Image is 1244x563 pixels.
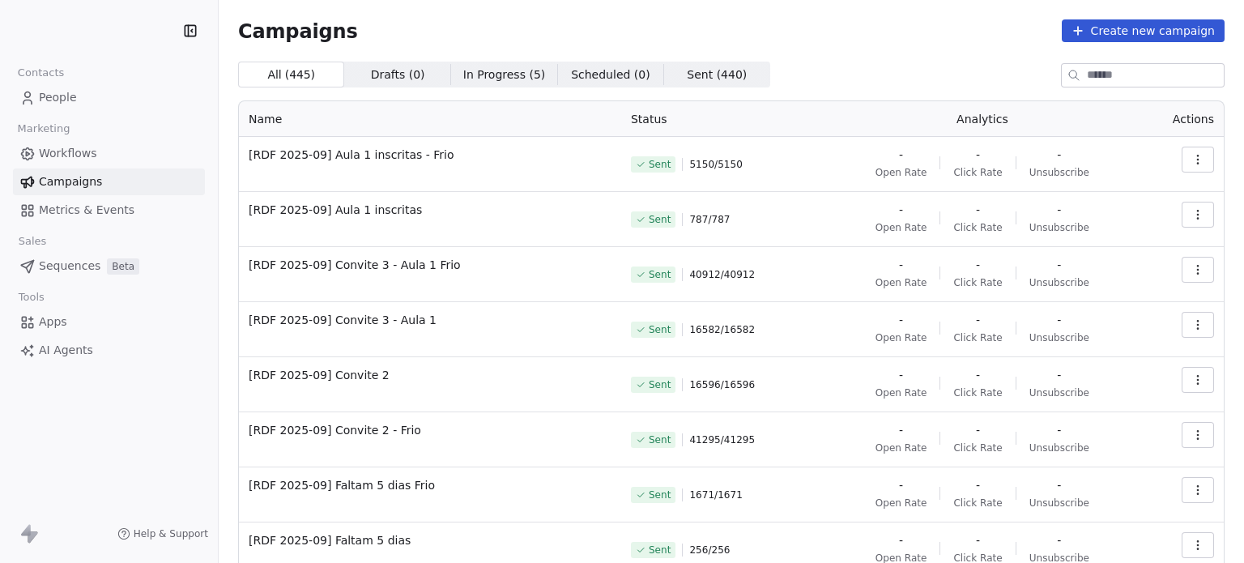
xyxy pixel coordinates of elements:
[39,313,67,331] span: Apps
[1029,166,1089,179] span: Unsubscribe
[1029,497,1089,510] span: Unsubscribe
[13,168,205,195] a: Campaigns
[875,276,927,289] span: Open Rate
[649,544,671,557] span: Sent
[1057,367,1061,383] span: -
[976,532,980,548] span: -
[1057,202,1061,218] span: -
[238,19,358,42] span: Campaigns
[976,422,980,438] span: -
[689,433,755,446] span: 41295 / 41295
[649,268,671,281] span: Sent
[899,312,903,328] span: -
[689,213,730,226] span: 787 / 787
[39,342,93,359] span: AI Agents
[875,166,927,179] span: Open Rate
[649,158,671,171] span: Sent
[13,84,205,111] a: People
[687,66,747,83] span: Sent ( 440 )
[571,66,650,83] span: Scheduled ( 0 )
[689,488,742,501] span: 1671 / 1671
[1057,147,1061,163] span: -
[875,331,927,344] span: Open Rate
[875,497,927,510] span: Open Rate
[1057,422,1061,438] span: -
[649,213,671,226] span: Sent
[1029,386,1089,399] span: Unsubscribe
[649,378,671,391] span: Sent
[249,532,611,548] span: [RDF 2025-09] Faltam 5 dias
[953,331,1002,344] span: Click Rate
[13,337,205,364] a: AI Agents
[976,477,980,493] span: -
[689,544,730,557] span: 256 / 256
[39,89,77,106] span: People
[39,173,102,190] span: Campaigns
[875,441,927,454] span: Open Rate
[117,527,208,540] a: Help & Support
[899,532,903,548] span: -
[1057,477,1061,493] span: -
[976,202,980,218] span: -
[899,147,903,163] span: -
[11,117,77,141] span: Marketing
[249,312,611,328] span: [RDF 2025-09] Convite 3 - Aula 1
[899,477,903,493] span: -
[899,422,903,438] span: -
[689,323,755,336] span: 16582 / 16582
[689,378,755,391] span: 16596 / 16596
[249,147,611,163] span: [RDF 2025-09] Aula 1 inscritas - Frio
[1057,532,1061,548] span: -
[976,312,980,328] span: -
[976,367,980,383] span: -
[953,386,1002,399] span: Click Rate
[875,221,927,234] span: Open Rate
[1057,257,1061,273] span: -
[953,441,1002,454] span: Click Rate
[953,276,1002,289] span: Click Rate
[11,285,51,309] span: Tools
[13,309,205,335] a: Apps
[899,257,903,273] span: -
[11,61,71,85] span: Contacts
[249,202,611,218] span: [RDF 2025-09] Aula 1 inscritas
[1029,441,1089,454] span: Unsubscribe
[1029,331,1089,344] span: Unsubscribe
[649,323,671,336] span: Sent
[13,197,205,224] a: Metrics & Events
[249,367,611,383] span: [RDF 2025-09] Convite 2
[621,101,824,137] th: Status
[1062,19,1225,42] button: Create new campaign
[899,367,903,383] span: -
[953,166,1002,179] span: Click Rate
[39,202,134,219] span: Metrics & Events
[899,202,903,218] span: -
[13,253,205,279] a: SequencesBeta
[1141,101,1224,137] th: Actions
[649,433,671,446] span: Sent
[824,101,1141,137] th: Analytics
[371,66,425,83] span: Drafts ( 0 )
[39,258,100,275] span: Sequences
[249,477,611,493] span: [RDF 2025-09] Faltam 5 dias Frio
[11,229,53,254] span: Sales
[976,147,980,163] span: -
[976,257,980,273] span: -
[39,145,97,162] span: Workflows
[463,66,546,83] span: In Progress ( 5 )
[689,158,742,171] span: 5150 / 5150
[249,422,611,438] span: [RDF 2025-09] Convite 2 - Frio
[1029,221,1089,234] span: Unsubscribe
[953,221,1002,234] span: Click Rate
[875,386,927,399] span: Open Rate
[649,488,671,501] span: Sent
[1057,312,1061,328] span: -
[1029,276,1089,289] span: Unsubscribe
[13,140,205,167] a: Workflows
[689,268,755,281] span: 40912 / 40912
[953,497,1002,510] span: Click Rate
[134,527,208,540] span: Help & Support
[239,101,621,137] th: Name
[107,258,139,275] span: Beta
[249,257,611,273] span: [RDF 2025-09] Convite 3 - Aula 1 Frio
